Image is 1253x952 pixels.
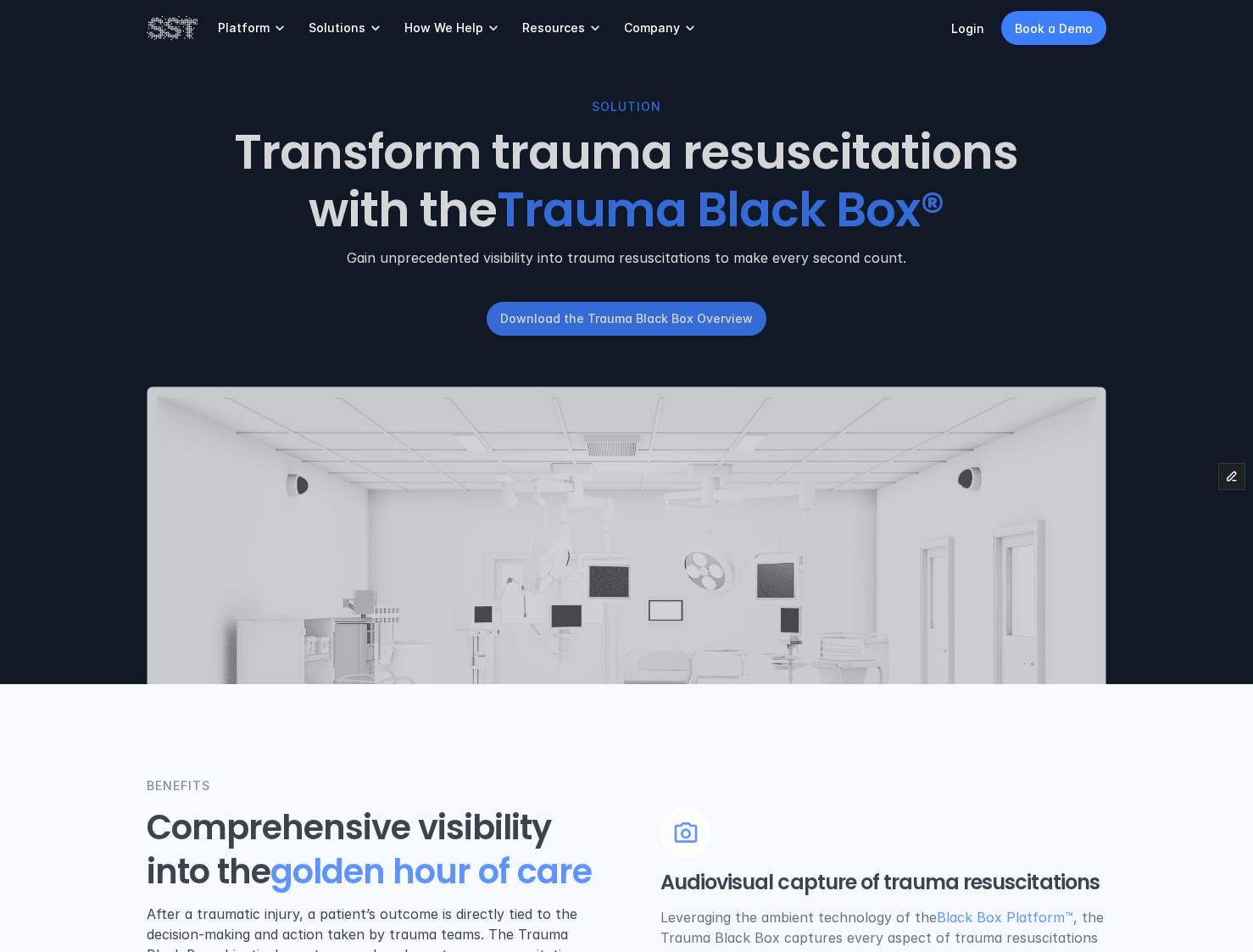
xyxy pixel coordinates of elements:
p: Solutions [309,20,365,36]
a: Download the Trauma Black Box Overview [487,302,766,336]
h5: Audiovisual capture of trauma resuscitations [660,868,1106,897]
p: SOLUTION [592,97,661,116]
a: Login [951,21,984,36]
p: BENEFITS [147,777,210,795]
a: Book a Demo [1001,11,1106,45]
h1: Transform trauma resuscitations with the [214,125,1039,238]
p: Download the Trauma Black Box Overview [500,309,753,327]
span: golden hour of care [270,848,592,895]
button: Edit Framer Content [1219,464,1245,489]
p: Platform [218,20,270,36]
p: Company [624,20,680,36]
p: Resources [522,20,585,36]
span: Trauma Black Box® [497,177,944,243]
h3: Comprehensive visibility into the [147,805,593,894]
p: Book a Demo [1015,19,1093,37]
a: Black Box Platform™ [937,908,1073,925]
img: Cartoon depiction of a trauma bay [147,387,1106,812]
p: Gain unprecedented visibility into trauma resuscitations to make every second count. [147,248,1106,268]
p: How We Help [404,20,483,36]
img: SST logo [147,14,198,42]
